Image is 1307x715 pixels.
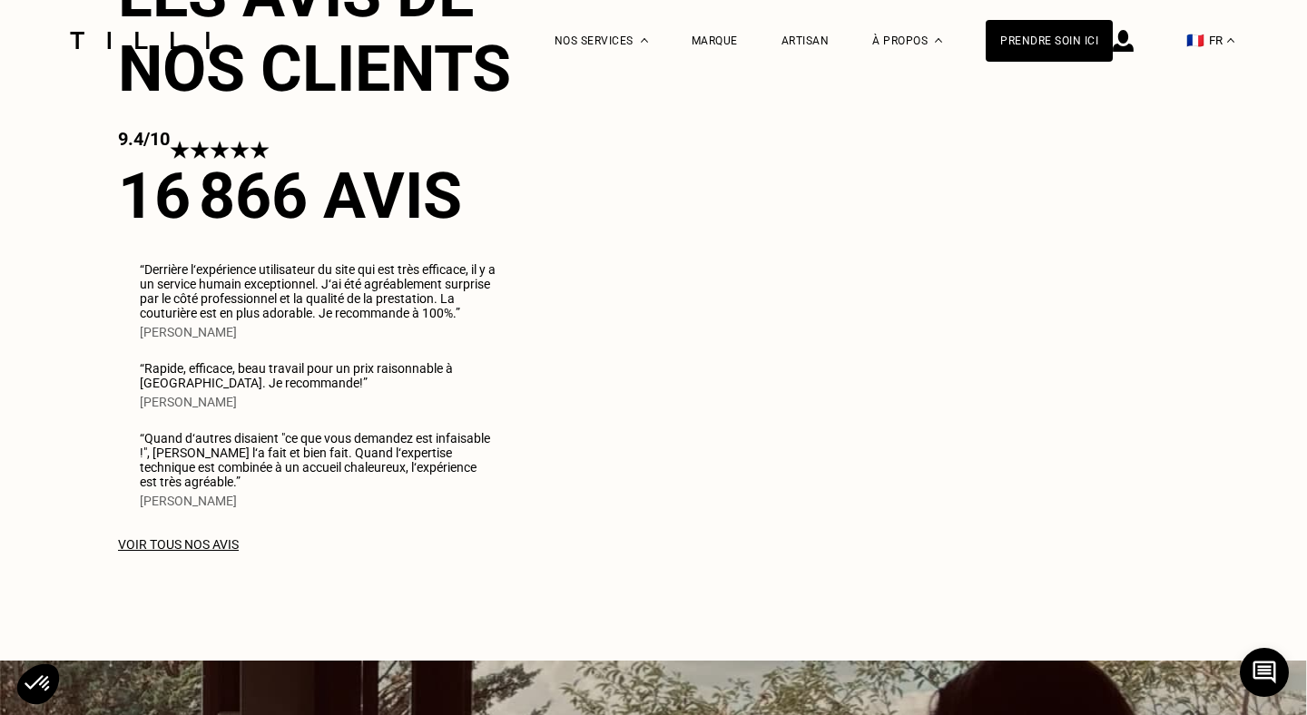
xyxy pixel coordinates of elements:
[140,262,496,320] p: “Derrière l‘expérience utilisateur du site qui est très efficace, il y a un service humain except...
[190,141,210,159] img: étoiles
[118,159,517,233] h2: 16 866 AVIS
[1113,30,1134,52] img: icône connexion
[230,141,250,159] img: étoiles
[1186,32,1204,49] span: 🇫🇷
[210,141,230,159] img: étoiles
[986,20,1113,62] a: Prendre soin ici
[140,395,496,409] p: [PERSON_NAME]
[781,34,830,47] a: Artisan
[64,32,216,49] img: Logo du service de couturière Tilli
[1227,38,1234,43] img: menu déroulant
[140,431,496,489] p: “Quand d‘autres disaient "ce que vous demandez est infaisable !", [PERSON_NAME] l‘a fait et bien ...
[935,38,942,43] img: Menu déroulant à propos
[250,141,270,159] img: étoiles
[140,494,496,508] p: [PERSON_NAME]
[118,128,170,159] p: 9.4/10
[641,38,648,43] img: Menu déroulant
[140,325,496,339] p: [PERSON_NAME]
[692,34,738,47] a: Marque
[170,141,190,159] img: étoiles
[118,537,517,552] div: Voir tous nos avis
[140,361,496,390] p: “Rapide, efficace, beau travail pour un prix raisonnable à [GEOGRAPHIC_DATA]. Je recommande!”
